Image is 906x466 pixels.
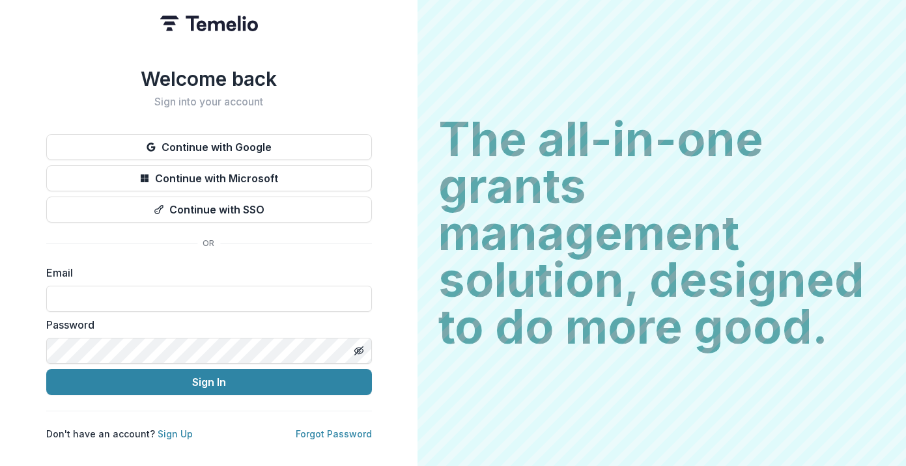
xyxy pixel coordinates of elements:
[46,265,364,281] label: Email
[160,16,258,31] img: Temelio
[46,165,372,191] button: Continue with Microsoft
[46,197,372,223] button: Continue with SSO
[46,67,372,90] h1: Welcome back
[348,340,369,361] button: Toggle password visibility
[46,317,364,333] label: Password
[46,96,372,108] h2: Sign into your account
[46,427,193,441] p: Don't have an account?
[296,428,372,439] a: Forgot Password
[158,428,193,439] a: Sign Up
[46,134,372,160] button: Continue with Google
[46,369,372,395] button: Sign In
